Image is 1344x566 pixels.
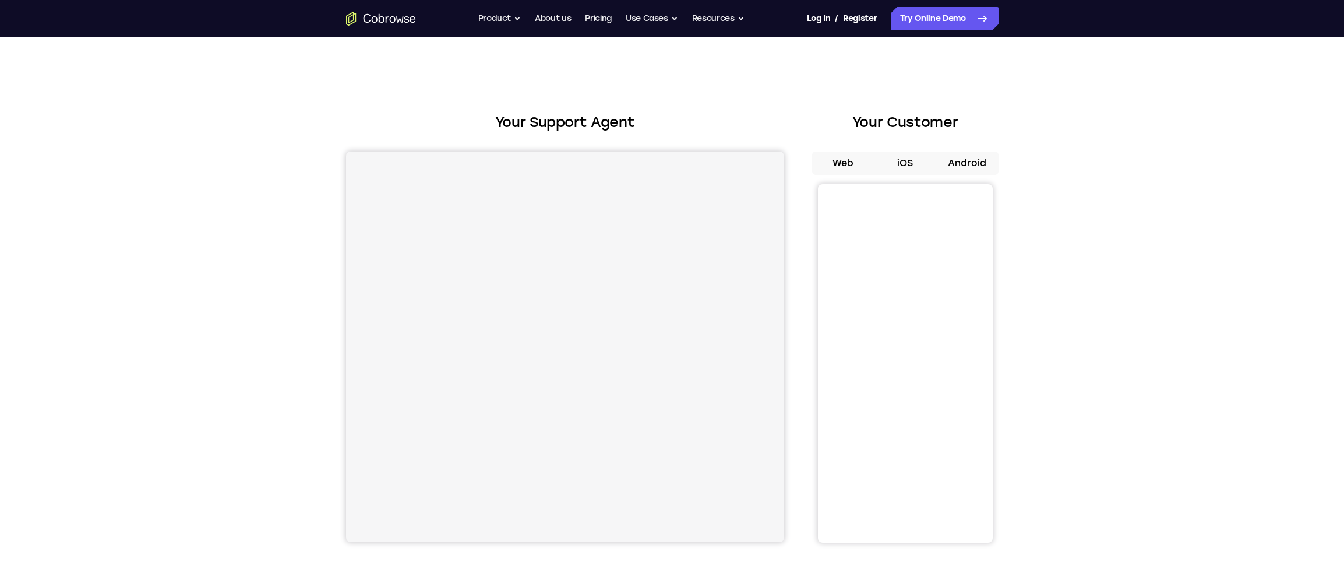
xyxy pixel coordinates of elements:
a: About us [535,7,571,30]
a: Log In [807,7,830,30]
button: Use Cases [626,7,678,30]
button: Product [478,7,521,30]
button: iOS [874,152,936,175]
a: Go to the home page [346,12,416,26]
h2: Your Support Agent [346,112,784,133]
button: Android [936,152,999,175]
a: Register [843,7,877,30]
a: Pricing [585,7,612,30]
span: / [835,12,838,26]
a: Try Online Demo [891,7,999,30]
button: Web [812,152,874,175]
h2: Your Customer [812,112,999,133]
iframe: Agent [346,152,784,542]
button: Resources [692,7,745,30]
